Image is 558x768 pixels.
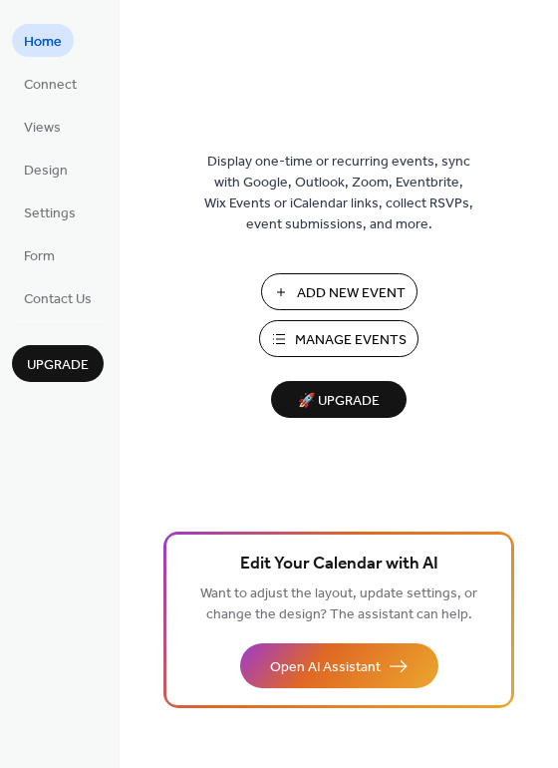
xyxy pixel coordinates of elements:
[204,152,473,235] span: Display one-time or recurring events, sync with Google, Outlook, Zoom, Eventbrite, Wix Events or ...
[283,388,395,415] span: 🚀 Upgrade
[12,238,67,271] a: Form
[295,330,407,351] span: Manage Events
[200,580,477,628] span: Want to adjust the layout, update settings, or change the design? The assistant can help.
[27,355,89,376] span: Upgrade
[12,153,80,186] a: Design
[12,24,74,57] a: Home
[12,345,104,382] button: Upgrade
[240,551,438,578] span: Edit Your Calendar with AI
[24,32,62,53] span: Home
[297,283,406,304] span: Add New Event
[12,281,104,314] a: Contact Us
[270,657,381,678] span: Open AI Assistant
[24,75,77,96] span: Connect
[24,203,76,224] span: Settings
[12,110,73,143] a: Views
[12,195,88,228] a: Settings
[12,67,89,100] a: Connect
[240,643,438,688] button: Open AI Assistant
[24,118,61,139] span: Views
[24,289,92,310] span: Contact Us
[271,381,407,418] button: 🚀 Upgrade
[259,320,418,357] button: Manage Events
[261,273,418,310] button: Add New Event
[24,246,55,267] span: Form
[24,161,68,182] span: Design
